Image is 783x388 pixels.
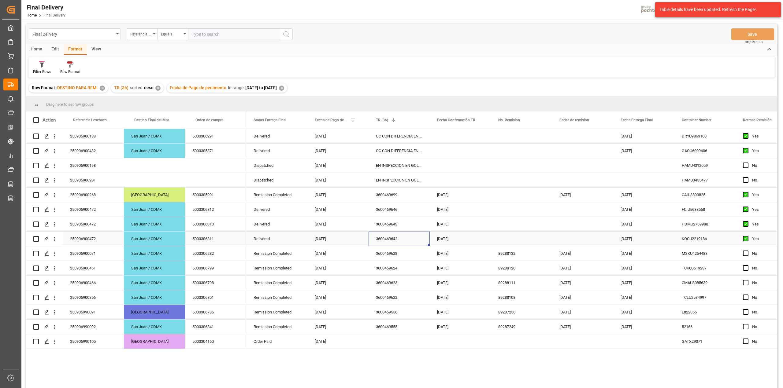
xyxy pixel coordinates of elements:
div: Remission Completed [246,290,307,305]
div: [DATE] [613,232,674,246]
span: Ctrl/CMD + S [745,40,763,44]
span: Fecha de Pago de pedimento [315,118,348,122]
div: Press SPACE to select this row. [26,305,246,320]
div: San Juan / CDMX [124,276,185,290]
span: No. Remision [498,118,520,122]
div: EN INSPECCION EN GOLMEX [369,158,430,173]
div: 89287256 [491,305,552,319]
div: KOCU2219186 [674,232,736,246]
div: San Juan / CDMX [124,129,185,143]
div: [GEOGRAPHIC_DATA] [124,334,185,349]
div: 250906900198 [63,158,124,173]
div: OC CON DIFERENCIA EN SAP [369,129,430,143]
span: DESTINO PARA REMI [57,85,98,90]
div: 250906900201 [63,173,124,187]
div: [DATE] [552,246,613,261]
div: [DATE] [307,202,369,217]
span: Fecha de Pago de pedimento [170,85,226,90]
div: 52166 [674,320,736,334]
div: 5000306291 [185,129,246,143]
div: Row Format [60,69,80,75]
span: Referencia Leschaco (Impo) [73,118,111,122]
div: Format [64,44,87,55]
div: [DATE] [307,276,369,290]
div: [DATE] [613,129,674,143]
div: HDMU2769980 [674,217,736,231]
span: desc [144,85,153,90]
div: Press SPACE to select this row. [26,173,246,188]
div: [DATE] [613,320,674,334]
span: Status Entrega Final [254,118,286,122]
div: Delivered [246,144,307,158]
div: 89288111 [491,276,552,290]
div: 3600469622 [369,290,430,305]
div: DRYU9863160 [674,129,736,143]
div: 5000306799 [185,261,246,275]
div: [DATE] [307,305,369,319]
div: ✕ [100,86,105,91]
input: Type to search [188,28,280,40]
div: 3600469646 [369,202,430,217]
div: Remission Completed [246,188,307,202]
span: Fecha de remision [559,118,589,122]
div: Edit [47,44,64,55]
div: Filter Rows [33,69,51,75]
div: 5000306282 [185,246,246,261]
span: Container Number [682,118,711,122]
div: [DATE] [430,261,491,275]
div: [DATE] [307,246,369,261]
div: [DATE] [613,276,674,290]
div: 250906900432 [63,144,124,158]
div: 3600469643 [369,217,430,231]
div: View [87,44,106,55]
div: San Juan / CDMX [124,290,185,305]
div: Press SPACE to select this row. [26,320,246,334]
div: 250906900188 [63,129,124,143]
div: 3600469642 [369,232,430,246]
div: [DATE] [430,232,491,246]
div: [DATE] [307,173,369,187]
div: MSKU4254483 [674,246,736,261]
div: Delivered [246,217,307,231]
div: 250906900472 [63,202,124,217]
div: GAOU6099606 [674,144,736,158]
div: Press SPACE to select this row. [26,246,246,261]
div: [DATE] [613,144,674,158]
span: Drag here to set row groups [46,102,94,107]
div: [DATE] [613,305,674,319]
div: Press SPACE to select this row. [26,144,246,158]
div: 5000304160 [185,334,246,349]
div: Press SPACE to select this row. [26,188,246,202]
div: Table details have been updated. Refresh the Page!. [659,6,772,13]
div: FCIU5633568 [674,202,736,217]
div: Referencia Leschaco (Impo) [130,30,151,37]
div: 3600469556 [369,305,430,319]
div: GATX29071 [674,334,736,349]
div: 3600469623 [369,276,430,290]
div: 3600469555 [369,320,430,334]
button: Save [731,28,774,40]
span: sorted [130,85,143,90]
div: Delivered [246,202,307,217]
div: 250906900466 [63,276,124,290]
div: E822055 [674,305,736,319]
div: [DATE] [552,261,613,275]
div: 5000305371 [185,144,246,158]
div: [GEOGRAPHIC_DATA] [124,188,185,202]
div: [DATE] [430,217,491,231]
button: open menu [29,28,121,40]
div: 250906900472 [63,232,124,246]
span: TR (36) [376,118,388,122]
span: Retraso Remisión [743,118,772,122]
div: HAMU3455477 [674,173,736,187]
div: 250906900472 [63,217,124,231]
div: [DATE] [307,188,369,202]
div: Press SPACE to select this row. [26,334,246,349]
div: [DATE] [430,305,491,319]
div: 5000306341 [185,320,246,334]
div: 5000306801 [185,290,246,305]
div: San Juan / CDMX [124,202,185,217]
button: open menu [127,28,158,40]
div: [DATE] [307,144,369,158]
div: [DATE] [613,202,674,217]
